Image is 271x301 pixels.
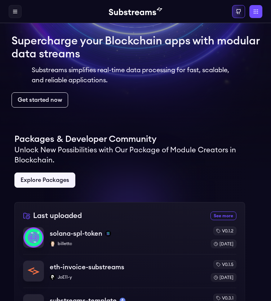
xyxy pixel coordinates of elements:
[50,241,205,247] p: billettc
[211,273,236,282] div: [DATE]
[32,65,239,85] p: Substreams simplifies real-time data processing for fast, scalable, and reliable applications.
[12,35,259,61] h1: Supercharge your Blockchain apps with modular data streams
[50,262,124,272] p: eth-invoice-substreams
[213,260,236,269] div: v0.1.5
[50,274,55,280] img: JoE11-y
[50,241,55,247] img: billettc
[23,227,44,248] img: solana-spl-token
[210,211,236,220] a: See more recently uploaded packages
[109,7,162,16] img: Substream's logo
[50,228,102,239] p: solana-spl-token
[12,92,68,108] a: Get started now
[50,274,205,280] p: JoE11-y
[23,254,236,288] a: eth-invoice-substreamseth-invoice-substreamsJoE11-yJoE11-yv0.1.5[DATE]
[105,231,111,236] img: solana
[23,227,236,254] a: solana-spl-tokensolana-spl-tokensolanabillettcbillettcv0.1.2[DATE]
[23,261,44,281] img: eth-invoice-substreams
[213,227,236,235] div: v0.1.2
[211,240,236,248] div: [DATE]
